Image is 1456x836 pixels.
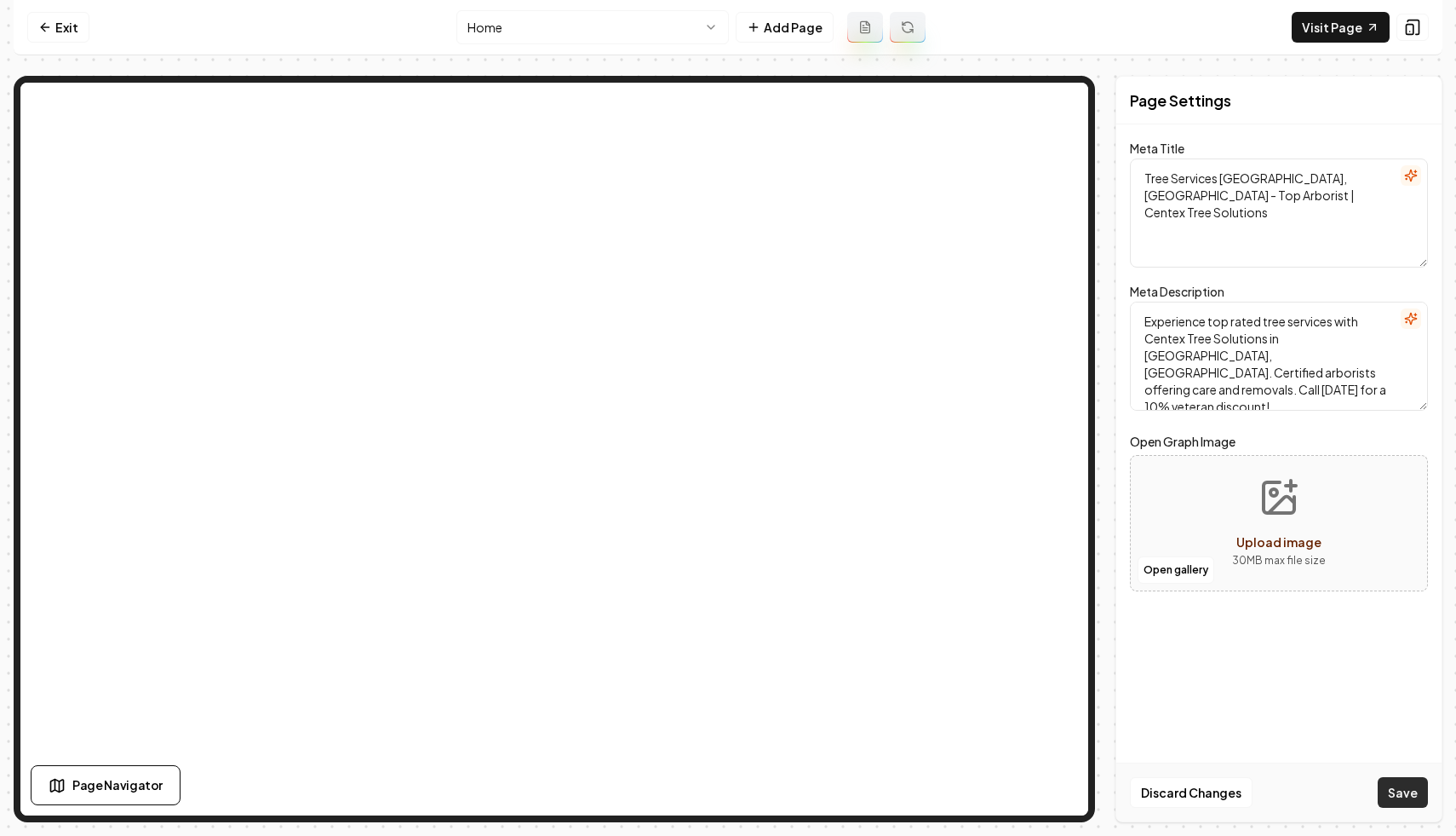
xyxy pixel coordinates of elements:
[72,776,163,794] span: Page Navigator
[1218,464,1339,583] button: Upload image
[1130,431,1428,452] label: Open Graph Image
[31,765,181,805] button: Page Navigator
[1130,777,1253,808] button: Discard Changes
[1236,534,1321,550] span: Upload image
[1232,552,1326,569] p: 30 MB max file size
[1138,556,1214,584] button: Open gallery
[1292,12,1390,43] a: Visit Page
[1130,141,1184,156] label: Meta Title
[1130,89,1231,112] h2: Page Settings
[1378,777,1428,808] button: Save
[27,12,89,43] a: Exit
[847,12,883,43] button: Add admin page prompt
[890,12,926,43] button: Regenerate page
[1130,284,1224,299] label: Meta Description
[736,12,834,43] button: Add Page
